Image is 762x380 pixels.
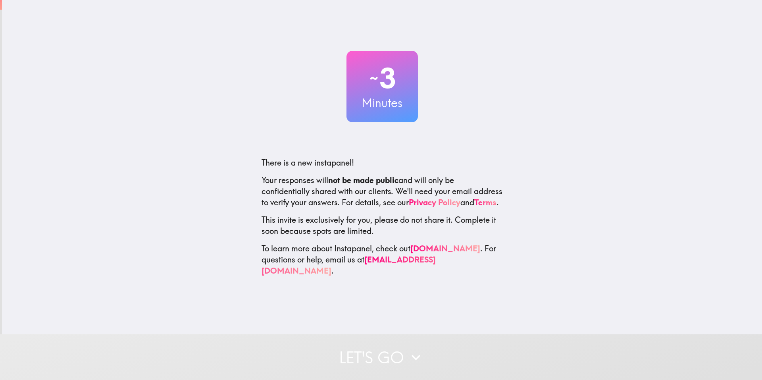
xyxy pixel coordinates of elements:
[346,62,418,95] h2: 3
[262,175,503,208] p: Your responses will and will only be confidentially shared with our clients. We'll need your emai...
[262,255,436,276] a: [EMAIL_ADDRESS][DOMAIN_NAME]
[409,197,460,207] a: Privacy Policy
[262,158,354,168] span: There is a new instapanel!
[346,95,418,111] h3: Minutes
[474,197,496,207] a: Terms
[410,243,480,253] a: [DOMAIN_NAME]
[368,66,379,90] span: ~
[328,175,398,185] b: not be made public
[262,243,503,276] p: To learn more about Instapanel, check out . For questions or help, email us at .
[262,214,503,237] p: This invite is exclusively for you, please do not share it. Complete it soon because spots are li...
